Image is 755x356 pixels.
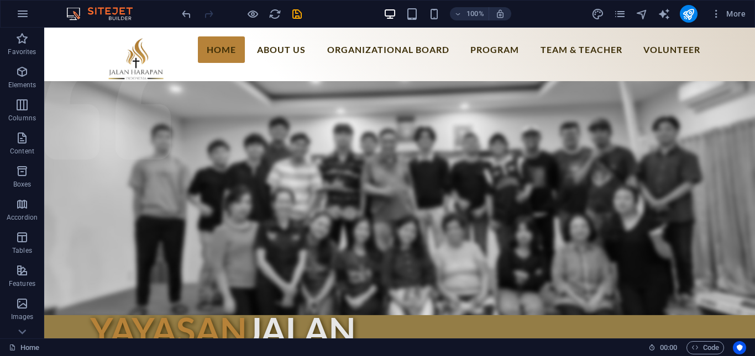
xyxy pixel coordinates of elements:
button: Code [686,341,724,354]
i: Reload page [269,8,281,20]
p: Boxes [13,180,32,189]
a: Click to cancel selection. Double-click to open Pages [9,341,39,354]
p: Columns [8,114,36,123]
p: Tables [12,246,32,255]
p: Images [11,312,34,321]
p: Elements [8,81,36,89]
p: Content [10,147,34,156]
button: Click here to leave preview mode and continue editing [246,7,259,20]
h6: Session time [648,341,678,354]
h6: 100% [466,7,484,20]
button: navigator [636,7,649,20]
button: undo [180,7,193,20]
img: Editor Logo [64,7,146,20]
p: Features [9,279,35,288]
button: More [706,5,750,23]
i: Pages (Ctrl+Alt+S) [614,8,626,20]
button: Usercentrics [733,341,746,354]
button: text_generator [658,7,671,20]
span: : [668,343,669,352]
button: 100% [450,7,489,20]
p: Favorites [8,47,36,56]
button: design [591,7,605,20]
i: Design (Ctrl+Alt+Y) [591,8,604,20]
button: reload [268,7,281,20]
button: pages [614,7,627,20]
span: Code [691,341,719,354]
button: publish [680,5,698,23]
p: Accordion [7,213,38,222]
span: 00 00 [660,341,677,354]
i: Save (Ctrl+S) [291,8,303,20]
i: Undo: Delete elements (Ctrl+Z) [180,8,193,20]
span: More [711,8,746,19]
i: Navigator [636,8,648,20]
button: save [290,7,303,20]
